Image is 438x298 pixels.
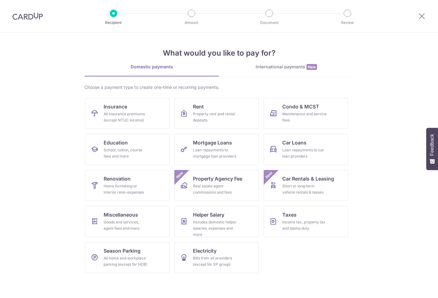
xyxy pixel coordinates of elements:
span: Renovation [104,175,131,182]
div: School, tuition, course fees and more [104,147,148,159]
a: TaxesIncome tax, property tax and stamp duty [264,206,348,237]
span: Season Parking [104,247,141,254]
div: Income tax, property tax and stamp duty [282,219,327,232]
div: Home furnishing or interior reno-expenses [104,183,148,195]
img: CardUp [12,12,43,20]
p: Review [324,20,370,26]
span: New [175,170,185,180]
span: New [264,170,274,180]
a: Condo & MCSTMaintenance and service fees [264,98,348,129]
span: Car Rentals & Leasing [282,175,334,182]
div: Property rent and rental deposits [193,111,238,123]
span: Taxes [282,211,297,218]
span: Car Loans [282,139,306,146]
div: Choose a payment type to create one-time or recurring payments. [84,84,354,90]
span: Miscellaneous [104,211,138,218]
span: Electricity [193,247,217,254]
button: Feedback - Show survey [426,128,438,170]
a: Property Agency FeeReal estate agent commissions and feesNew [174,170,259,201]
div: Goods and services, agent fees and more [104,219,148,232]
span: Mortgage Loans [193,139,232,146]
a: Car Rentals & LeasingShort or long‑term vehicle rentals & leasesNew [264,170,348,201]
div: Real estate agent commissions and fees [193,183,238,195]
span: Feedback [429,134,435,156]
div: Bills from all providers (except for SP group) [193,255,238,268]
span: Education [104,139,128,146]
span: Property Agency Fee [193,175,242,182]
span: New [306,64,317,70]
div: All insurance premiums (except NTUC Income) [104,111,148,123]
a: Mortgage LoansLoan repayments to mortgage loan providers [174,134,259,165]
span: Rent [193,103,204,110]
a: Helper SalaryIncludes domestic helper salaries, expenses and more [174,206,259,237]
p: Document [246,20,292,26]
div: Short or long‑term vehicle rentals & leases [282,183,327,195]
a: InsuranceAll insurance premiums (except NTUC Income) [85,98,169,129]
a: EducationSchool, tuition, course fees and more [85,134,169,165]
div: Maintenance and service fees [282,111,327,123]
span: Insurance [104,103,127,110]
a: MiscellaneousGoods and services, agent fees and more [85,206,169,237]
div: Loan repayments to car loan providers [282,147,327,159]
div: All home and workplace parking (except for HDB) [104,255,148,268]
a: Season ParkingAll home and workplace parking (except for HDB) [85,242,169,273]
span: Condo & MCST [282,103,319,110]
div: Includes domestic helper salaries, expenses and more [193,219,238,238]
h4: What would you like to pay for? [84,48,354,59]
a: Car LoansLoan repayments to car loan providers [264,134,348,165]
a: RentProperty rent and rental deposits [174,98,259,129]
span: Helper Salary [193,211,224,218]
a: RenovationHome furnishing or interior reno-expenses [85,170,169,201]
a: ElectricityBills from all providers (except for SP group) [174,242,259,273]
div: Loan repayments to mortgage loan providers [193,147,238,159]
div: Domestic payments [84,64,219,70]
div: International payments [219,64,354,70]
p: Recipient [91,20,136,26]
p: Amount [168,20,214,26]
